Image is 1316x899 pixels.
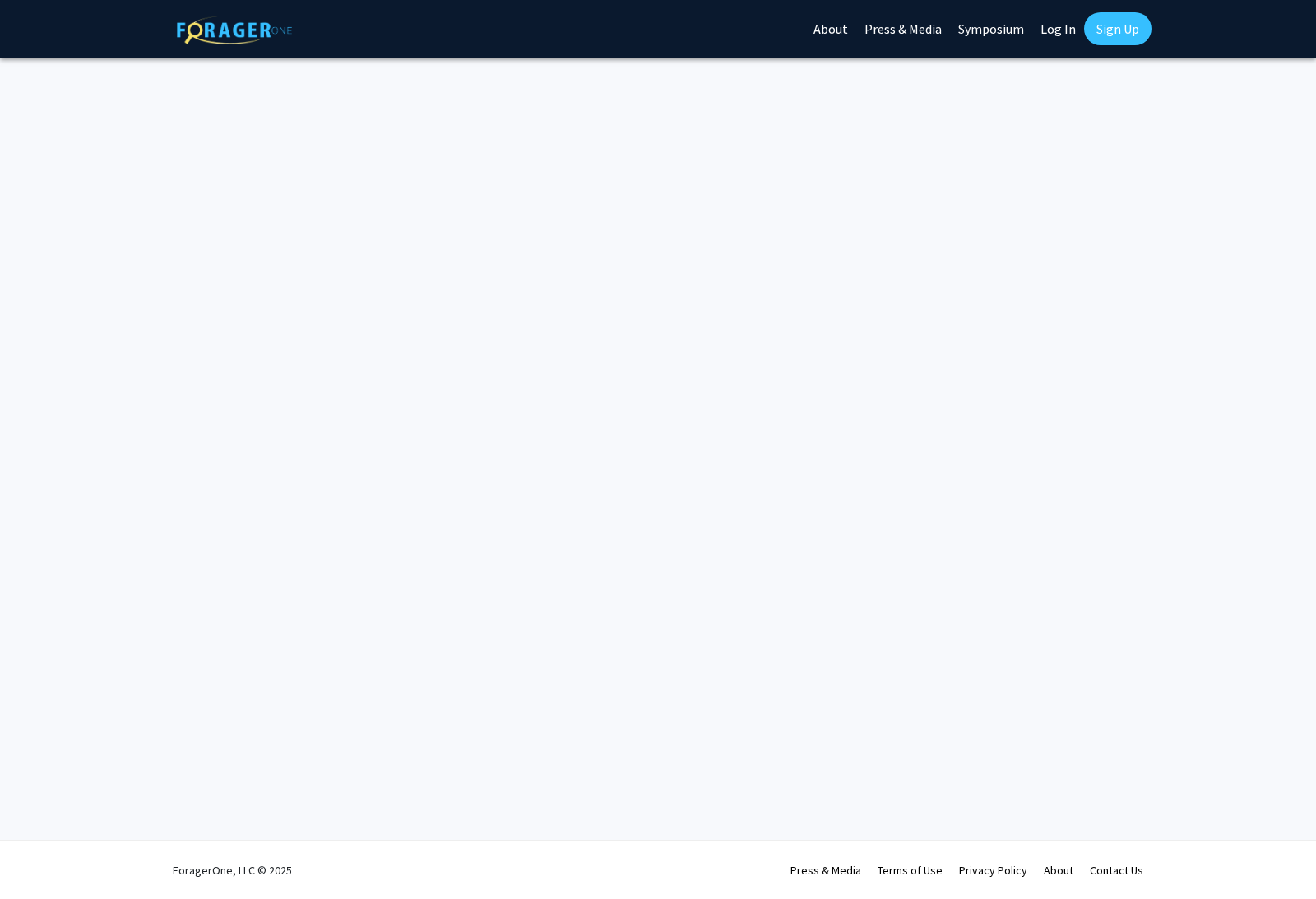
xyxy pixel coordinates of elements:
[878,863,943,878] a: Terms of Use
[173,841,292,899] div: ForagerOne, LLC © 2025
[1090,863,1143,878] a: Contact Us
[959,863,1027,878] a: Privacy Policy
[790,863,861,878] a: Press & Media
[1084,12,1151,45] a: Sign Up
[177,16,292,44] img: ForagerOne Logo
[1044,863,1073,878] a: About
